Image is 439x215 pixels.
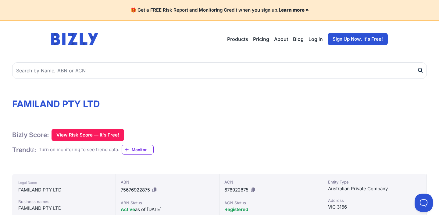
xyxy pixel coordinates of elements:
span: Active [121,206,135,212]
input: Search by Name, ABN or ACN [12,62,427,79]
div: Turn on monitoring to see trend data. [39,146,119,153]
div: Legal Name [18,179,109,186]
a: Sign Up Now. It's Free! [328,33,388,45]
div: VIC 3166 [328,203,422,211]
span: Registered [224,206,248,212]
div: Entity Type [328,179,422,185]
div: as of [DATE] [121,206,214,213]
div: ACN Status [224,200,318,206]
span: 75676922875 [121,187,150,193]
button: View Risk Score — It's Free! [52,129,124,141]
span: Monitor [132,147,153,153]
a: About [274,35,288,43]
div: Australian Private Company [328,185,422,192]
span: 676922875 [224,187,248,193]
div: ABN [121,179,214,185]
h4: 🎁 Get a FREE Risk Report and Monitoring Credit when you sign up. [7,7,432,13]
iframe: Toggle Customer Support [415,194,433,212]
a: Monitor [122,145,154,155]
a: Blog [293,35,304,43]
div: FAMILAND PTY LTD [18,186,109,194]
h1: Trend : [12,146,36,154]
div: FAMILAND PTY LTD [18,205,109,212]
h1: FAMILAND PTY LTD [12,98,427,109]
div: Business names [18,199,109,205]
a: Pricing [253,35,269,43]
a: Learn more » [279,7,309,13]
button: Products [227,35,248,43]
a: Log in [309,35,323,43]
div: ACN [224,179,318,185]
div: ABN Status [121,200,214,206]
div: Address [328,197,422,203]
h1: Bizly Score: [12,131,49,139]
